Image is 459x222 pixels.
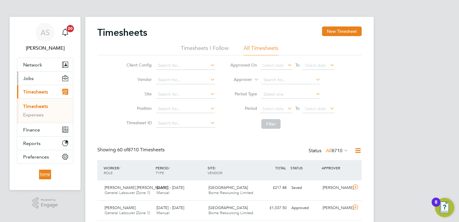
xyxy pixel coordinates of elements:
[39,170,51,179] img: borneltd-logo-retina.png
[17,72,73,85] button: Jobs
[275,165,286,170] span: TOTAL
[102,162,154,178] div: WORKER
[289,203,320,213] div: Approved
[105,210,150,215] span: General Labourer (Zone 1)
[230,91,257,97] label: Period Type
[156,105,215,113] input: Search for...
[156,170,164,175] span: TYPE
[104,170,113,175] span: ROLE
[23,112,44,118] a: Expenses
[125,91,152,97] label: Site
[289,183,320,193] div: Saved
[117,147,128,153] span: 60 of
[23,140,41,146] span: Reports
[157,185,184,190] span: [DATE] - [DATE]
[435,202,437,210] div: 8
[41,197,58,202] span: Powered by
[125,106,152,111] label: Position
[262,106,284,111] span: Select date
[117,147,165,153] span: 8710 Timesheets
[293,104,301,112] span: To
[17,170,73,179] a: Go to home page
[258,203,289,213] div: £1,037.50
[67,25,74,32] span: 20
[169,165,170,170] span: /
[206,162,258,178] div: SITE
[105,205,135,210] span: [PERSON_NAME]
[320,203,351,213] div: [PERSON_NAME]
[258,183,289,193] div: £217.88
[23,127,40,133] span: Finance
[23,76,34,81] span: Jobs
[157,205,184,210] span: [DATE] - [DATE]
[156,119,215,128] input: Search for...
[208,205,248,210] span: [GEOGRAPHIC_DATA]
[105,185,168,190] span: [PERSON_NAME] [PERSON_NAME]
[154,162,206,178] div: PERIOD
[320,162,351,173] div: APPROVER
[230,106,257,111] label: Period
[17,123,73,136] button: Finance
[23,154,49,160] span: Preferences
[332,148,342,154] span: 8710
[125,120,152,125] label: Timesheet ID
[230,62,257,68] label: Approved On
[157,190,169,195] span: Manual
[244,45,278,55] li: All Timesheets
[97,26,147,39] h2: Timesheets
[105,190,150,195] span: General Labourer (Zone 1)
[305,106,326,111] span: Select date
[17,23,73,52] a: AS[PERSON_NAME]
[322,26,362,36] button: New Timesheet
[435,198,454,217] button: Open Resource Center, 8 new notifications
[41,202,58,208] span: Engage
[208,190,253,195] span: Borne Resourcing Limited
[225,77,252,83] label: Approver
[23,62,42,68] span: Network
[17,85,73,98] button: Timesheets
[262,63,284,68] span: Select date
[157,210,169,215] span: Manual
[215,165,216,170] span: /
[17,98,73,123] div: Timesheets
[59,23,71,42] a: 20
[32,197,58,209] a: Powered byEngage
[326,148,348,154] label: All
[208,185,248,190] span: [GEOGRAPHIC_DATA]
[156,61,215,70] input: Search for...
[261,76,321,84] input: Search for...
[208,210,253,215] span: Borne Resourcing Limited
[320,183,351,193] div: [PERSON_NAME]
[289,162,320,173] div: STATUS
[23,89,48,95] span: Timesheets
[97,147,166,153] div: Showing
[17,137,73,150] button: Reports
[261,119,281,129] button: Filter
[293,61,301,69] span: To
[23,103,48,109] a: Timesheets
[305,63,326,68] span: Select date
[125,77,152,82] label: Vendor
[156,76,215,84] input: Search for...
[17,58,73,71] button: Network
[309,147,350,155] div: Status
[119,165,120,170] span: /
[156,90,215,99] input: Search for...
[41,29,50,36] span: AS
[261,90,321,99] input: Select one
[17,150,73,163] button: Preferences
[125,62,152,68] label: Client Config
[10,17,81,190] nav: Main navigation
[17,45,73,52] span: Andrew Stevensen
[208,170,222,175] span: VENDOR
[181,45,229,55] li: Timesheets I Follow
